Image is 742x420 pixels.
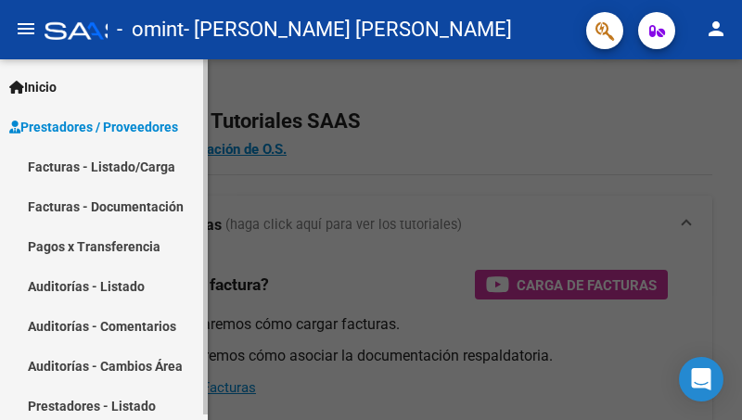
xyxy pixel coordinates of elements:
[9,117,178,137] span: Prestadores / Proveedores
[9,77,57,97] span: Inicio
[705,18,727,40] mat-icon: person
[679,357,723,401] div: Open Intercom Messenger
[117,9,184,50] span: - omint
[184,9,512,50] span: - [PERSON_NAME] [PERSON_NAME]
[15,18,37,40] mat-icon: menu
